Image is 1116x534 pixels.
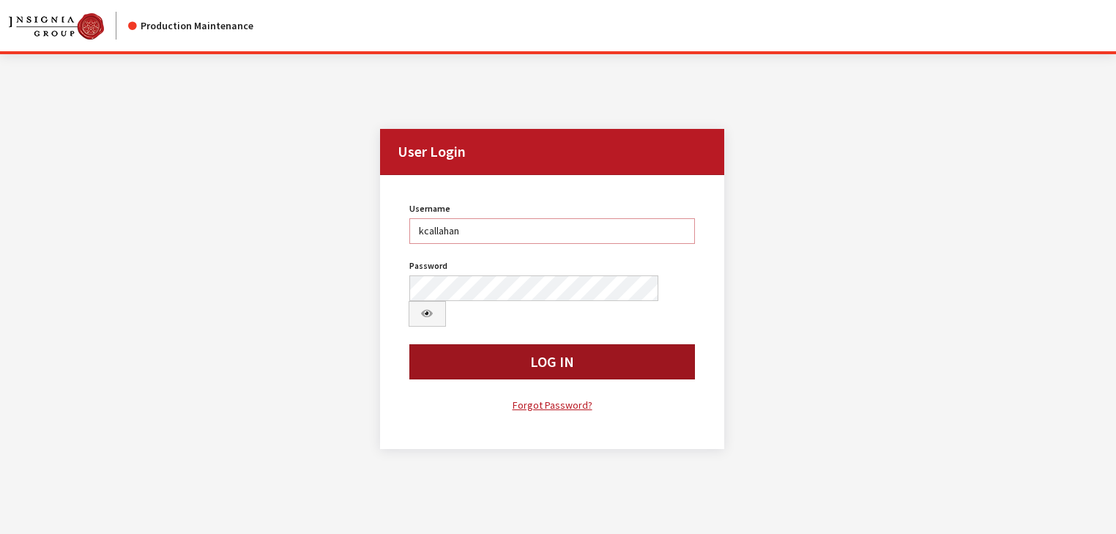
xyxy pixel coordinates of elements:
[409,344,696,379] button: Log In
[409,397,696,414] a: Forgot Password?
[380,129,725,175] h2: User Login
[9,13,104,40] img: Catalog Maintenance
[409,202,450,215] label: Username
[409,301,447,327] button: Show Password
[9,12,128,40] a: Insignia Group logo
[409,259,447,272] label: Password
[128,18,253,34] div: Production Maintenance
